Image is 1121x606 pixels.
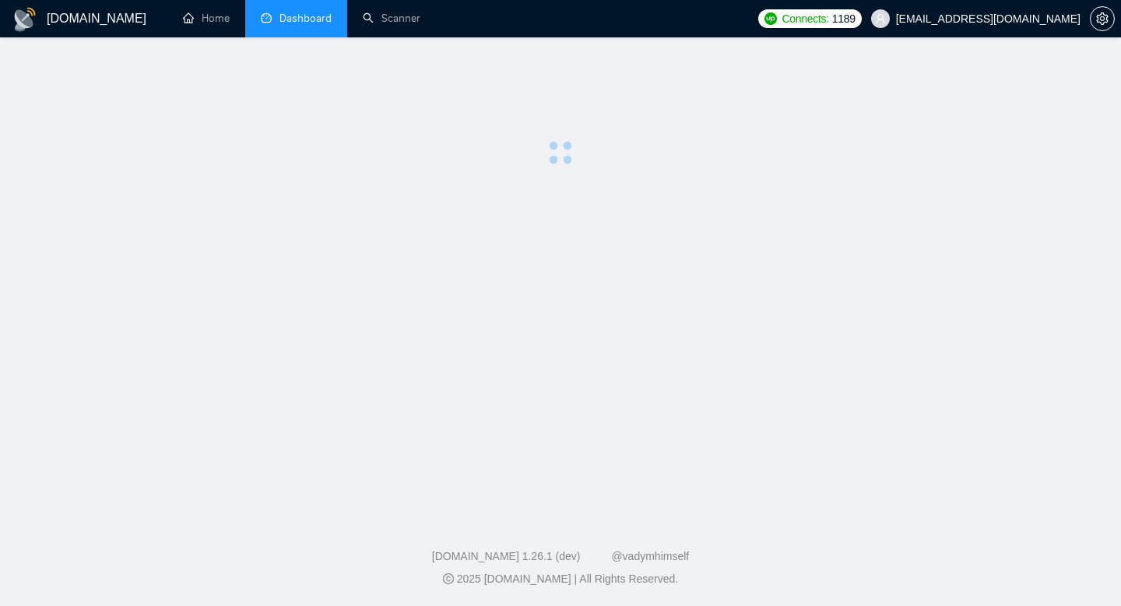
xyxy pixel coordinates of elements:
[1090,6,1115,31] button: setting
[443,573,454,584] span: copyright
[432,550,581,562] a: [DOMAIN_NAME] 1.26.1 (dev)
[832,10,856,27] span: 1189
[875,13,886,24] span: user
[611,550,689,562] a: @vadymhimself
[782,10,828,27] span: Connects:
[1090,12,1115,25] a: setting
[261,12,272,23] span: dashboard
[363,12,420,25] a: searchScanner
[183,12,230,25] a: homeHome
[12,571,1109,587] div: 2025 [DOMAIN_NAME] | All Rights Reserved.
[279,12,332,25] span: Dashboard
[764,12,777,25] img: upwork-logo.png
[12,7,37,32] img: logo
[1091,12,1114,25] span: setting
